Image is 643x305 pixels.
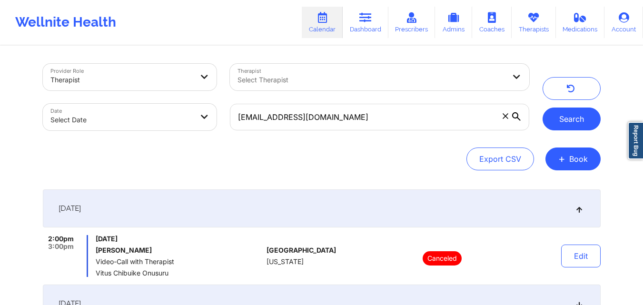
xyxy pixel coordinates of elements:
p: Canceled [423,251,462,266]
h6: [PERSON_NAME] [96,246,263,254]
a: Dashboard [343,7,388,38]
a: Coaches [472,7,512,38]
span: 2:00pm [48,235,74,243]
a: Account [604,7,643,38]
a: Report Bug [628,122,643,159]
span: [DATE] [59,204,81,213]
button: Edit [561,245,601,267]
button: Export CSV [466,148,534,170]
a: Therapists [512,7,556,38]
span: + [558,156,565,161]
button: +Book [545,148,601,170]
span: [US_STATE] [267,258,304,266]
span: Video-Call with Therapist [96,258,263,266]
a: Calendar [302,7,343,38]
div: Therapist [50,69,193,90]
span: Vitus Chibuike Onusuru [96,269,263,277]
span: [GEOGRAPHIC_DATA] [267,246,336,254]
a: Prescribers [388,7,435,38]
button: Search [543,108,601,130]
a: Admins [435,7,472,38]
input: Search by patient email [230,104,529,130]
a: Medications [556,7,605,38]
span: [DATE] [96,235,263,243]
div: Select Date [50,109,193,130]
span: 3:00pm [48,243,74,250]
